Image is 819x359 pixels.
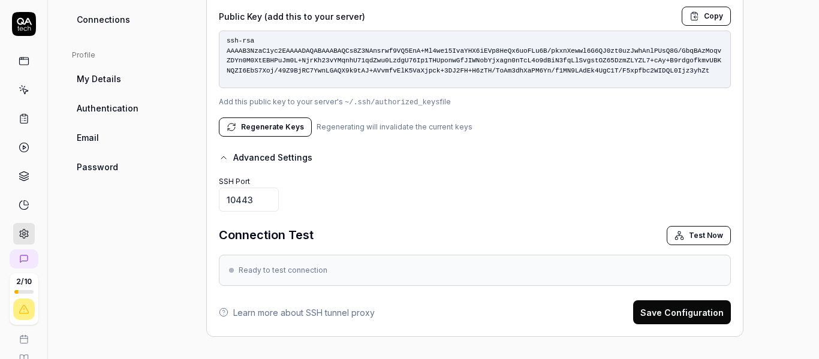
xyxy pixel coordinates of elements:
a: Learn more about SSH tunnel proxy [233,306,375,319]
a: Password [72,156,187,178]
button: Test Now [667,226,731,245]
span: Connections [77,13,130,26]
span: Authentication [77,102,138,114]
span: Regenerating will invalidate the current keys [317,122,472,132]
a: Book a call with us [5,325,43,344]
span: Password [77,161,118,173]
input: 22 [219,188,279,212]
button: Save Configuration [633,300,731,324]
a: Email [72,126,187,149]
span: Email [77,131,99,144]
button: Copy [682,7,731,26]
textarea: ssh-rsa AAAAB3NzaC1yc2EAAAADAQABAAABAQCs8Z3NAnsrwf9VQ5EnA+Ml4we15IvaYHX6iEVp8HeQx6uoFLu6B/pkxnXew... [219,31,731,88]
span: Ready to test connection [239,265,327,276]
h3: Connection Test [219,226,314,244]
button: Regenerate Keys [219,117,312,137]
span: My Details [77,73,121,85]
a: My Details [72,68,187,90]
a: New conversation [10,249,38,269]
button: Advanced Settings [219,151,312,164]
code: ~/.ssh/authorized_keys [345,98,439,107]
a: Connections [72,8,187,31]
label: Public Key (add this to your server) [219,10,682,23]
p: Add this public key to your server's file [219,96,731,108]
div: Profile [72,50,187,61]
label: SSH Port [219,177,250,186]
span: 2 / 10 [16,278,32,285]
a: Authentication [72,97,187,119]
